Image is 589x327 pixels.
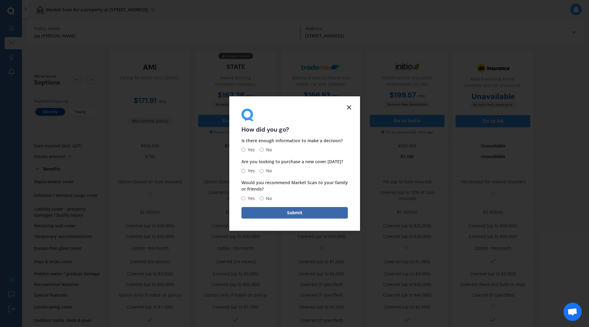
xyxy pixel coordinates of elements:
[241,138,343,143] span: Is there enough information to make a decision?
[264,195,272,202] span: No
[260,196,264,200] input: No
[241,169,245,173] input: Yes
[241,207,348,219] button: Submit
[264,167,272,174] span: No
[241,196,245,200] input: Yes
[245,195,255,202] span: Yes
[245,146,255,153] span: Yes
[241,108,348,133] div: How did you go?
[241,180,348,192] span: Would you recommend Market Scan to your family or friends?
[260,169,264,173] input: No
[264,146,272,153] span: No
[241,159,343,164] span: Are you looking to purchase a new cover [DATE]?
[563,303,582,321] a: Open chat
[241,148,245,152] input: Yes
[260,148,264,152] input: No
[245,167,255,174] span: Yes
